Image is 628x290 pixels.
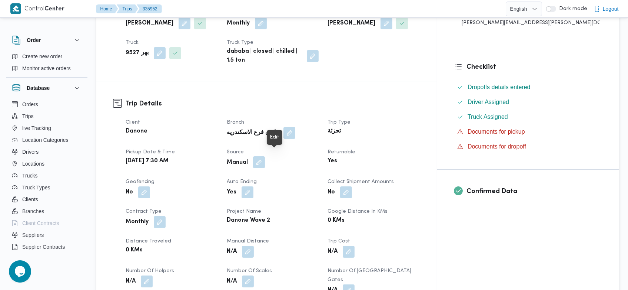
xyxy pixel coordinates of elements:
[22,52,62,61] span: Create new order
[468,84,531,90] span: Dropoffs details entered
[468,128,525,135] span: Documents for pickup
[468,98,509,107] span: Driver Assigned
[22,124,51,133] span: live Tracking
[328,247,338,256] b: N/A
[328,239,350,244] span: Trip Cost
[22,207,44,216] span: Branches
[22,183,50,192] span: Truck Types
[126,218,149,227] b: Monthly
[9,217,84,229] button: Client Contracts
[328,19,375,28] b: [PERSON_NAME]
[9,182,84,193] button: Truck Types
[96,4,118,13] button: Home
[468,113,508,121] span: Truck Assigned
[328,127,341,136] b: تجزئة
[227,277,237,286] b: N/A
[227,40,253,45] span: Truck Type
[454,111,602,123] button: Truck Assigned
[556,6,587,12] span: Dark mode
[126,40,139,45] span: Truck
[468,114,508,120] span: Truck Assigned
[22,147,39,156] span: Drivers
[227,19,250,28] b: Monthly
[227,128,278,137] b: دانون فرع الاسكندريه
[126,49,149,58] b: بهر 9527
[227,247,237,256] b: N/A
[12,36,82,45] button: Order
[466,62,602,72] h3: Checklist
[9,229,84,241] button: Suppliers
[22,231,44,240] span: Suppliers
[9,50,84,62] button: Create new order
[468,142,526,151] span: Documents for dropoff
[126,209,162,214] span: Contract Type
[126,127,147,136] b: Danone
[22,112,34,121] span: Trips
[9,62,84,74] button: Monitor active orders
[126,157,169,166] b: [DATE] 7:30 AM
[22,100,38,109] span: Orders
[328,216,345,225] b: 0 KMs
[457,19,599,27] div: [PERSON_NAME][EMAIL_ADDRESS][PERSON_NAME][DOMAIN_NAME]
[45,6,65,12] b: Center
[126,239,171,244] span: Distance Traveled
[126,150,175,154] span: Pickup date & time
[22,171,37,180] span: Trucks
[9,170,84,182] button: Trucks
[27,84,50,92] h3: Database
[22,254,41,263] span: Devices
[227,47,302,65] b: dababa | closed | chilled | 1.5 ton
[468,127,525,136] span: Documents for pickup
[454,96,602,108] button: Driver Assigned
[227,239,269,244] span: Manual Distance
[591,1,622,16] button: Logout
[454,126,602,138] button: Documents for pickup
[22,195,38,204] span: Clients
[126,19,173,28] b: [PERSON_NAME]
[603,4,619,13] span: Logout
[466,186,602,196] h3: Confirmed Data
[126,188,133,197] b: No
[227,158,248,167] b: Manual
[22,64,71,73] span: Monitor active orders
[9,205,84,217] button: Branches
[12,84,82,92] button: Database
[126,99,420,109] h3: Trip Details
[468,143,526,150] span: Documents for dropoff
[9,193,84,205] button: Clients
[328,179,394,184] span: Collect Shipment Amounts
[468,83,531,92] span: Dropoffs details entered
[27,36,41,45] h3: Order
[6,98,87,259] div: Database
[9,134,84,146] button: Location Categories
[22,136,69,144] span: Location Categories
[328,150,355,154] span: Returnable
[7,260,31,283] iframe: chat widget
[454,141,602,153] button: Documents for dropoff
[227,209,261,214] span: Project Name
[22,219,59,228] span: Client Contracts
[10,3,21,14] img: X8yXhbKr1z7QwAAAABJRU5ErkJggg==
[22,242,65,251] span: Supplier Contracts
[6,50,87,77] div: Order
[9,122,84,134] button: live Tracking
[9,146,84,158] button: Drivers
[454,81,602,93] button: Dropoffs details entered
[227,216,270,225] b: Danone Wave 2
[126,277,136,286] b: N/A
[137,4,162,13] button: 335952
[126,179,154,184] span: Geofencing
[9,98,84,110] button: Orders
[126,268,174,273] span: Number of Helpers
[227,188,236,197] b: Yes
[328,268,411,282] span: Number of [GEOGRAPHIC_DATA] Gates
[9,110,84,122] button: Trips
[227,268,272,273] span: Number of Scales
[9,158,84,170] button: Locations
[328,188,335,197] b: No
[328,157,337,166] b: Yes
[22,159,44,168] span: Locations
[468,99,509,105] span: Driver Assigned
[126,246,143,255] b: 0 KMs
[227,150,244,154] span: Source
